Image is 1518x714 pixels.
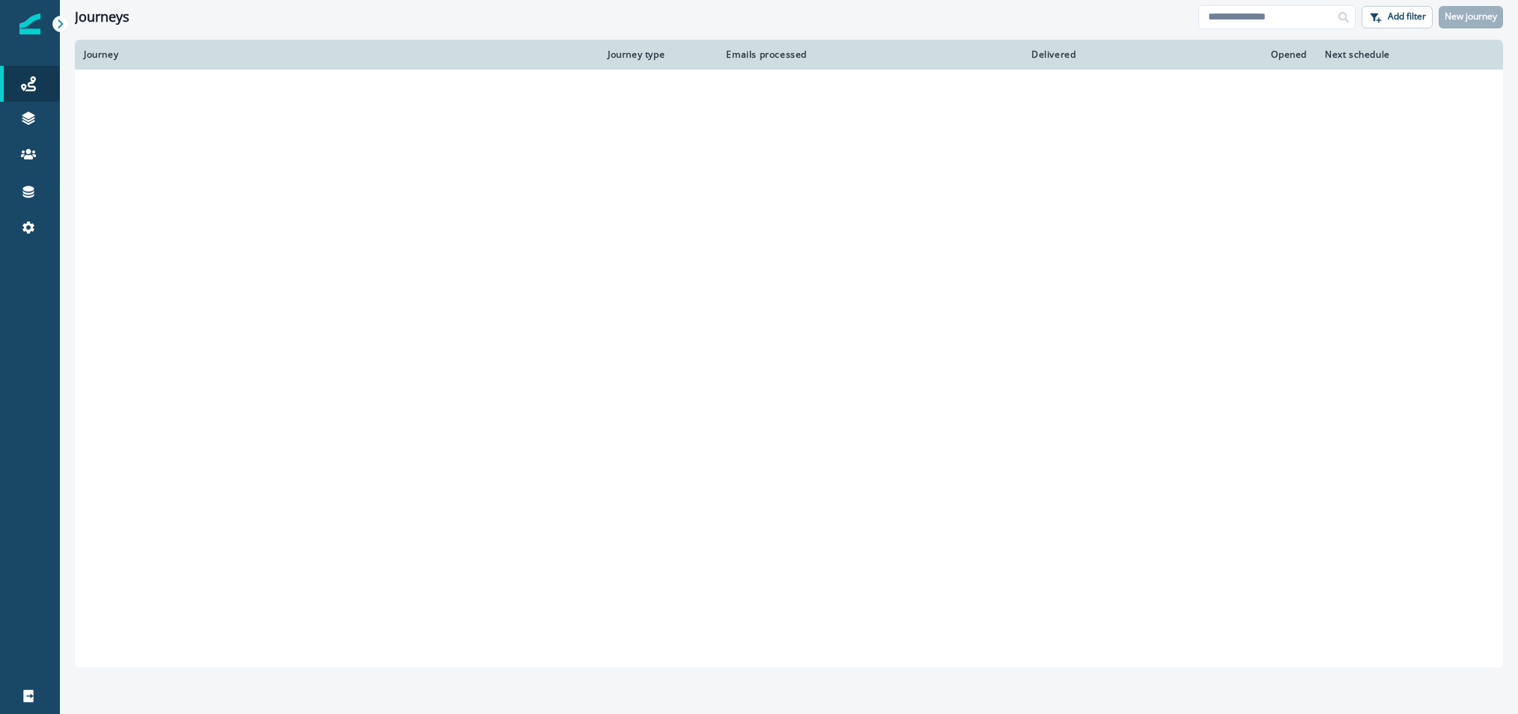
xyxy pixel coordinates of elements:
[75,9,129,25] h1: Journeys
[1445,11,1497,22] p: New journey
[84,49,590,61] div: Journey
[1388,11,1426,22] p: Add filter
[1439,6,1503,28] button: New journey
[825,49,1076,61] div: Delivered
[1094,49,1307,61] div: Opened
[1362,6,1433,28] button: Add filter
[720,49,807,61] div: Emails processed
[1325,49,1457,61] div: Next schedule
[19,13,40,34] img: Inflection
[608,49,702,61] div: Journey type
